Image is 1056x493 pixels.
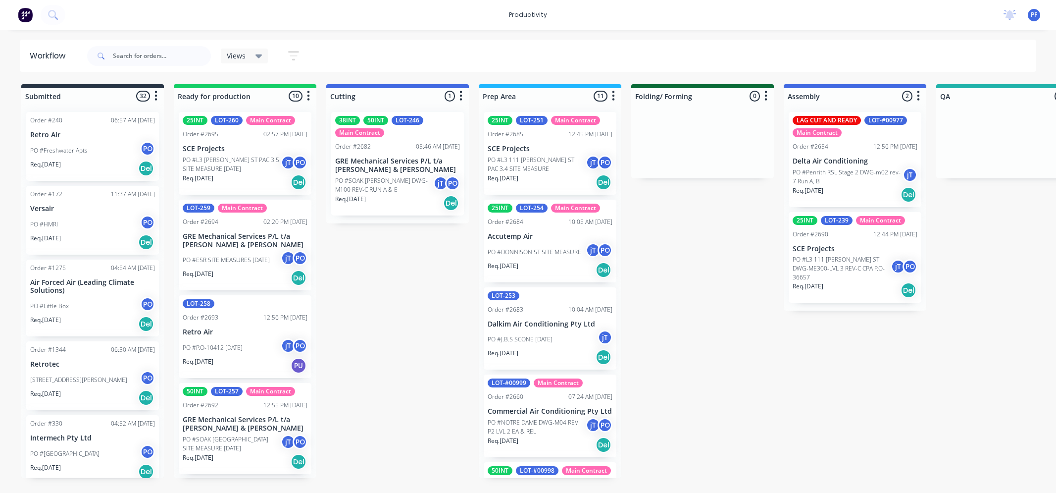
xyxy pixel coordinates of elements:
[293,155,307,170] div: PO
[30,146,88,155] p: PO #Freshwater Apts
[793,282,823,291] p: Req. [DATE]
[484,200,616,282] div: 25INTLOT-254Main ContractOrder #268410:05 AM [DATE]Accutemp AirPO #DONNISON ST SITE MEASUREjTPORe...
[856,216,905,225] div: Main Contract
[26,112,159,181] div: Order #24006:57 AM [DATE]Retro AirPO #Freshwater AptsPOReq.[DATE]Del
[568,218,612,226] div: 10:05 AM [DATE]
[183,401,218,410] div: Order #2692
[488,218,523,226] div: Order #2684
[488,335,553,344] p: PO #J.B.S SCONE [DATE]
[793,255,891,282] p: PO #L3 111 [PERSON_NAME] ST DWG-ME300-LVL 3 REV-C CPA P.O-36657
[30,419,62,428] div: Order #330
[293,251,307,266] div: PO
[443,195,459,211] div: Del
[793,128,842,137] div: Main Contract
[26,260,159,337] div: Order #127504:54 AM [DATE]Air Forced Air (Leading Climate Solutions)PO #Little BoxPOReq.[DATE]Del
[568,305,612,314] div: 10:04 AM [DATE]
[111,190,155,199] div: 11:37 AM [DATE]
[179,112,311,195] div: 25INTLOT-260Main ContractOrder #269502:57 PM [DATE]SCE ProjectsPO #L3 [PERSON_NAME] ST PAC 3.5 SI...
[30,389,61,398] p: Req. [DATE]
[291,358,306,374] div: PU
[30,116,62,125] div: Order #240
[30,160,61,169] p: Req. [DATE]
[30,316,61,325] p: Req. [DATE]
[416,142,460,151] div: 05:46 AM [DATE]
[227,51,246,61] span: Views
[30,360,155,369] p: Retrotec
[789,212,921,303] div: 25INTLOT-239Main ContractOrder #269012:44 PM [DATE]SCE ProjectsPO #L3 111 [PERSON_NAME] ST DWG-ME...
[138,234,154,250] div: Del
[183,156,281,173] p: PO #L3 [PERSON_NAME] ST PAC 3.5 SITE MEASURE [DATE]
[293,435,307,449] div: PO
[891,259,905,274] div: jT
[183,313,218,322] div: Order #2693
[901,282,916,298] div: Del
[1031,10,1037,19] span: PF
[488,156,586,173] p: PO #L3 111 [PERSON_NAME] ST PAC 3.4 SITE MEASURE
[263,313,307,322] div: 12:56 PM [DATE]
[335,195,366,204] p: Req. [DATE]
[488,262,518,271] p: Req. [DATE]
[793,116,861,125] div: LAG CUT AND READY
[488,349,518,358] p: Req. [DATE]
[598,243,612,258] div: PO
[903,259,917,274] div: PO
[111,419,155,428] div: 04:52 AM [DATE]
[140,215,155,230] div: PO
[445,176,460,191] div: PO
[138,390,154,406] div: Del
[488,130,523,139] div: Order #2685
[179,295,311,378] div: LOT-258Order #269312:56 PM [DATE]Retro AirPO #P.O-10412 [DATE]jTPOReq.[DATE]PU
[488,116,512,125] div: 25INT
[281,155,296,170] div: jT
[488,174,518,183] p: Req. [DATE]
[335,116,360,125] div: 38INT
[484,112,616,195] div: 25INTLOT-251Main ContractOrder #268512:45 PM [DATE]SCE ProjectsPO #L3 111 [PERSON_NAME] ST PAC 3....
[183,299,214,308] div: LOT-258
[331,112,464,216] div: 38INT50INTLOT-246Main ContractOrder #268205:46 AM [DATE]GRE Mechanical Services P/L t/a [PERSON_N...
[793,157,917,165] p: Delta Air Conditioning
[516,204,548,213] div: LOT-254
[183,174,213,183] p: Req. [DATE]
[281,435,296,449] div: jT
[488,379,530,387] div: LOT-#00999
[598,330,612,345] div: jT
[113,46,211,66] input: Search for orders...
[111,345,155,354] div: 06:30 AM [DATE]
[211,387,243,396] div: LOT-257
[598,155,612,170] div: PO
[111,116,155,125] div: 06:57 AM [DATE]
[140,444,155,459] div: PO
[488,232,612,241] p: Accutemp Air
[793,245,917,253] p: SCE Projects
[183,416,307,433] p: GRE Mechanical Services P/L t/a [PERSON_NAME] & [PERSON_NAME]
[488,305,523,314] div: Order #2683
[293,338,307,353] div: PO
[562,466,611,475] div: Main Contract
[335,157,460,174] p: GRE Mechanical Services P/L t/a [PERSON_NAME] & [PERSON_NAME]
[873,142,917,151] div: 12:56 PM [DATE]
[488,418,586,436] p: PO #NOTRE DAME DWG-M04 REV P2 LVL 2 EA & REL
[793,168,903,186] p: PO #Penrith RSL Stage 2 DWG-m02 rev-7 Run A, B
[140,371,155,385] div: PO
[30,302,69,311] p: PO #Little Box
[793,186,823,195] p: Req. [DATE]
[138,316,154,332] div: Del
[30,278,155,295] p: Air Forced Air (Leading Climate Solutions)
[488,291,519,300] div: LOT-253
[864,116,907,125] div: LOT-#00977
[551,204,600,213] div: Main Contract
[26,186,159,255] div: Order #17211:37 AM [DATE]VersairPO #HMRIPOReq.[DATE]Del
[183,116,207,125] div: 25INT
[596,262,611,278] div: Del
[586,155,601,170] div: jT
[30,264,66,273] div: Order #1275
[516,116,548,125] div: LOT-251
[183,343,243,352] p: PO #P.O-10412 [DATE]
[568,130,612,139] div: 12:45 PM [DATE]
[183,435,281,453] p: PO #SOAK [GEOGRAPHIC_DATA] SITE MEASURE [DATE]
[789,112,921,207] div: LAG CUT AND READYLOT-#00977Main ContractOrder #265412:56 PM [DATE]Delta Air ConditioningPO #Penri...
[335,142,371,151] div: Order #2682
[211,116,243,125] div: LOT-260
[586,418,601,433] div: jT
[183,387,207,396] div: 50INT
